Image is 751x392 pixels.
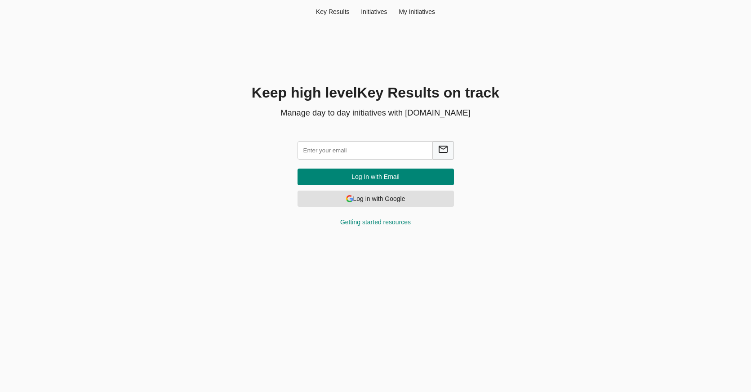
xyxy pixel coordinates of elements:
div: Getting started resources [298,218,454,227]
input: Enter your email [298,141,433,160]
p: Manage day to day initiatives with [DOMAIN_NAME] [171,107,581,119]
button: Log In with Email [298,169,454,185]
button: Log in with GoogleLog in with Google [298,191,454,207]
div: Key Result s [310,7,355,16]
div: Initiatives [355,7,393,16]
span: Log In with Email [305,171,447,183]
h1: Keep high level Key Result s on track [171,83,581,103]
span: Log in with Google [305,193,447,205]
img: Log in with Google [346,195,353,202]
div: My Initiatives [393,7,441,16]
